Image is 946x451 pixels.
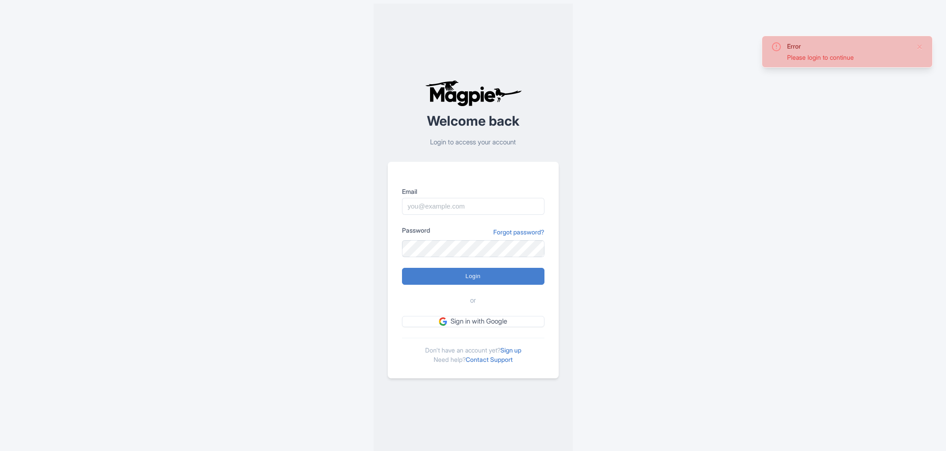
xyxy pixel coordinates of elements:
[787,41,909,51] div: Error
[388,137,559,148] p: Login to access your account
[916,41,923,52] button: Close
[402,268,544,285] input: Login
[439,317,447,325] img: google.svg
[402,187,544,196] label: Email
[466,356,513,363] a: Contact Support
[500,346,521,354] a: Sign up
[423,80,523,107] img: logo-ab69f6fb50320c5b225c76a69d11143b.png
[470,295,476,306] span: or
[493,227,544,237] a: Forgot password?
[402,338,544,364] div: Don't have an account yet? Need help?
[787,53,909,62] div: Please login to continue
[402,198,544,215] input: you@example.com
[402,225,430,235] label: Password
[388,114,559,128] h2: Welcome back
[402,316,544,327] a: Sign in with Google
